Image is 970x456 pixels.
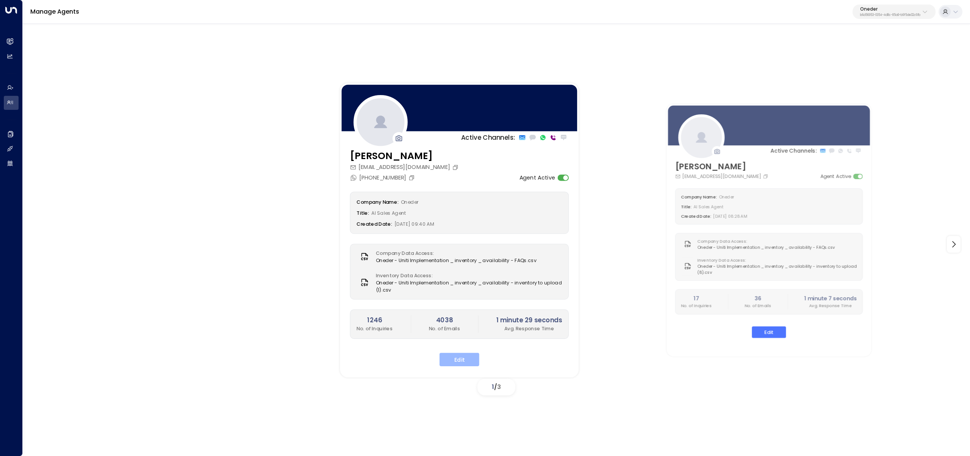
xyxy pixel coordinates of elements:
[492,383,494,391] span: 1
[681,194,717,200] label: Company Name:
[357,198,398,205] label: Company Name:
[752,326,786,338] button: Edit
[429,315,460,325] h2: 4038
[675,172,770,180] div: [EMAIL_ADDRESS][DOMAIN_NAME]
[681,302,712,308] p: No. of Inquiries
[719,194,734,200] span: Oneder
[745,294,771,303] h2: 36
[681,213,711,219] label: Created Date:
[697,244,835,250] span: Oneder - Uniti Implementation _ inventory _ availability - FAQs.csv
[745,302,771,308] p: No. of Emails
[429,325,460,332] p: No. of Emails
[804,294,857,303] h2: 1 minute 7 seconds
[452,164,460,170] button: Copy
[804,302,857,308] p: Avg. Response Time
[357,315,393,325] h2: 1246
[693,203,723,209] span: AI Sales Agent
[713,213,747,219] span: [DATE] 08:28 AM
[394,220,434,227] span: [DATE] 09:40 AM
[519,173,555,181] label: Agent Active
[697,257,853,263] label: Inventory Data Access:
[853,5,936,19] button: Onederb6d56953-0354-4d8c-85a9-b9f5de32c6fb
[408,174,417,181] button: Copy
[697,263,857,275] span: Oneder - Uniti Implementation _ inventory _ availability - inventory to upload (8).csv
[350,173,417,181] div: [PHONE_NUMBER]
[376,250,533,257] label: Company Data Access:
[350,148,461,163] h3: [PERSON_NAME]
[681,203,692,209] label: Title:
[376,279,562,294] span: Oneder - Uniti Implementation _ inventory _ availability - inventory to upload (1).csv
[371,209,406,216] span: AI Sales Agent
[357,325,393,332] p: No. of Inquiries
[30,7,79,16] a: Manage Agents
[860,14,920,17] p: b6d56953-0354-4d8c-85a9-b9f5de32c6fb
[401,198,418,205] span: Oneder
[477,379,515,395] div: /
[496,325,562,332] p: Avg. Response Time
[350,163,461,171] div: [EMAIL_ADDRESS][DOMAIN_NAME]
[681,294,712,303] h2: 17
[496,315,562,325] h2: 1 minute 29 seconds
[357,220,392,227] label: Created Date:
[440,353,479,366] button: Edit
[697,238,832,244] label: Company Data Access:
[357,209,369,216] label: Title:
[376,257,537,264] span: Oneder - Uniti Implementation _ inventory _ availability - FAQs.csv
[675,160,770,172] h3: [PERSON_NAME]
[461,133,515,142] p: Active Channels:
[497,383,501,391] span: 3
[820,172,851,180] label: Agent Active
[770,147,817,155] p: Active Channels:
[376,272,558,279] label: Inventory Data Access:
[763,173,770,179] button: Copy
[860,7,920,11] p: Oneder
